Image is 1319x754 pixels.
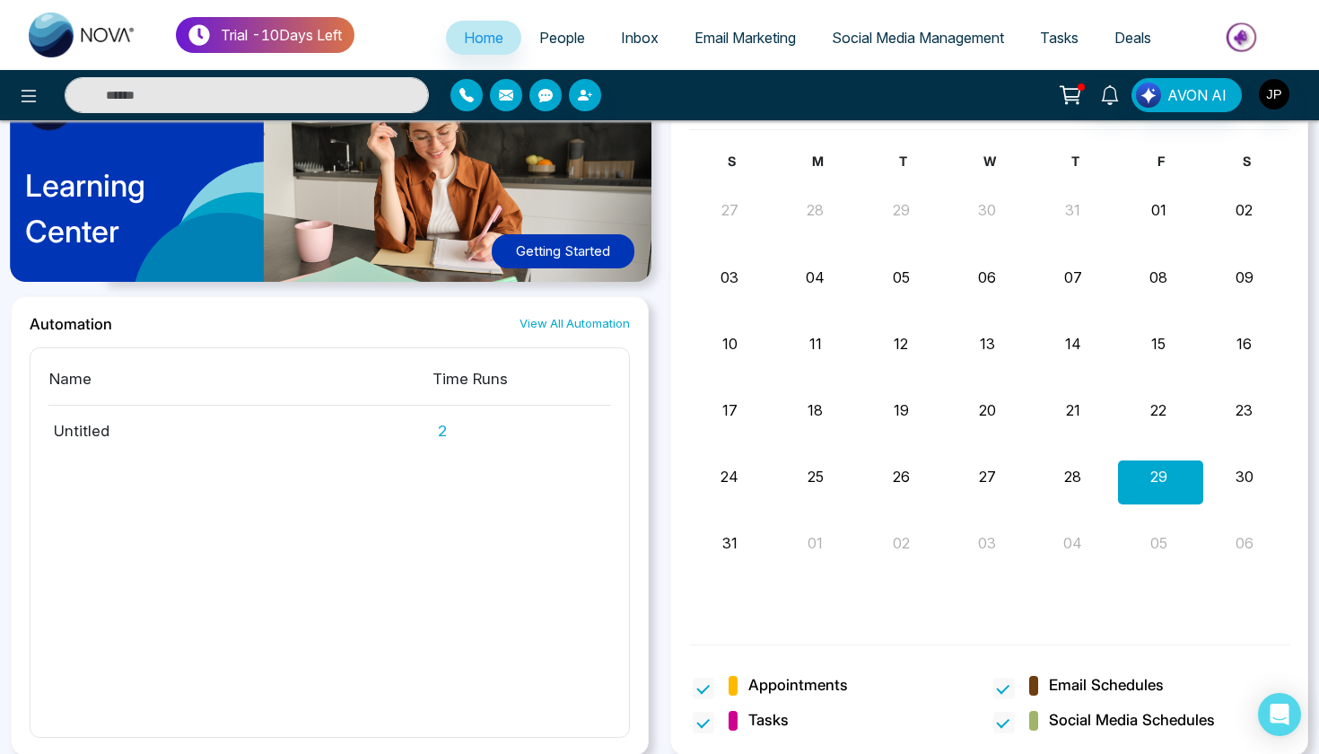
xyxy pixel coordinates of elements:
[1236,466,1253,487] button: 30
[1149,267,1167,288] button: 08
[492,234,634,269] button: Getting Started
[893,532,910,554] button: 02
[728,153,736,169] span: S
[978,267,996,288] button: 06
[2,60,672,302] img: home-learning-center.png
[806,267,825,288] button: 04
[1243,153,1251,169] span: S
[808,532,823,554] button: 01
[894,399,909,421] button: 19
[1236,399,1253,421] button: 23
[722,532,738,554] button: 31
[722,333,738,355] button: 10
[1151,199,1166,221] button: 01
[48,405,432,442] td: Untitled
[1064,267,1082,288] button: 07
[1066,399,1080,421] button: 21
[1022,21,1096,55] a: Tasks
[721,466,738,487] button: 24
[603,21,677,55] a: Inbox
[1114,29,1151,47] span: Deals
[808,466,824,487] button: 25
[689,152,1289,623] div: Month View
[722,399,738,421] button: 17
[464,29,503,47] span: Home
[893,267,910,288] button: 05
[899,153,907,169] span: T
[30,315,112,333] h2: Automation
[814,21,1022,55] a: Social Media Management
[807,199,824,221] button: 28
[1236,333,1252,355] button: 16
[1150,532,1167,554] button: 05
[748,709,789,732] span: Tasks
[1065,333,1081,355] button: 14
[1131,78,1242,112] button: AVON AI
[521,21,603,55] a: People
[29,13,136,57] img: Nova CRM Logo
[1151,333,1166,355] button: 15
[694,29,796,47] span: Email Marketing
[980,333,995,355] button: 13
[979,466,996,487] button: 27
[11,66,649,296] a: LearningCenterGetting Started
[721,267,738,288] button: 03
[539,29,585,47] span: People
[1096,21,1169,55] a: Deals
[978,199,996,221] button: 30
[979,399,996,421] button: 20
[621,29,659,47] span: Inbox
[1049,674,1164,697] span: Email Schedules
[446,21,521,55] a: Home
[832,29,1004,47] span: Social Media Management
[1040,29,1079,47] span: Tasks
[1064,466,1081,487] button: 28
[983,153,996,169] span: W
[432,366,611,406] th: Time Runs
[432,405,611,442] td: 2
[1236,199,1253,221] button: 02
[1063,532,1082,554] button: 04
[1258,693,1301,736] div: Open Intercom Messenger
[1071,153,1079,169] span: T
[1236,532,1253,554] button: 06
[812,153,824,169] span: M
[1236,267,1253,288] button: 09
[808,399,823,421] button: 18
[1157,153,1165,169] span: F
[1136,83,1161,108] img: Lead Flow
[978,532,996,554] button: 03
[809,333,822,355] button: 11
[1167,84,1227,106] span: AVON AI
[25,162,145,254] p: Learning Center
[48,366,432,406] th: Name
[894,333,908,355] button: 12
[1049,709,1215,732] span: Social Media Schedules
[893,199,910,221] button: 29
[721,199,738,221] button: 27
[520,315,630,332] a: View All Automation
[893,466,910,487] button: 26
[1259,79,1289,110] img: User Avatar
[1150,399,1166,421] button: 22
[221,24,342,46] p: Trial - 10 Days Left
[1150,466,1167,487] button: 29
[748,674,848,697] span: Appointments
[677,21,814,55] a: Email Marketing
[1178,17,1308,57] img: Market-place.gif
[1065,199,1080,221] button: 31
